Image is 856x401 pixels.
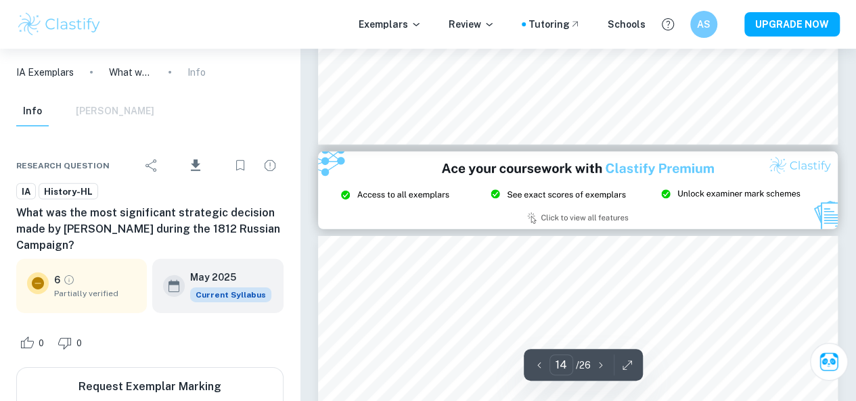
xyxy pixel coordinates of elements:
p: Exemplars [359,17,422,32]
h6: Request Exemplar Marking [78,379,221,395]
button: AS [690,11,717,38]
a: History-HL [39,183,98,200]
span: History-HL [39,185,97,199]
div: Report issue [256,152,284,179]
div: Bookmark [227,152,254,179]
span: 0 [31,337,51,350]
span: 0 [69,337,89,350]
a: Schools [608,17,646,32]
img: Clastify logo [16,11,102,38]
span: IA [17,185,35,199]
p: 6 [54,273,60,287]
p: What was the most significant strategic decision made by [PERSON_NAME] during the 1812 Russian Ca... [109,65,152,80]
div: Download [168,148,224,183]
span: Research question [16,160,110,172]
h6: May 2025 [190,270,261,285]
p: Info [187,65,206,80]
span: Current Syllabus [190,287,271,302]
p: Review [449,17,495,32]
button: Ask Clai [810,343,848,381]
div: Dislike [54,332,89,354]
h6: AS [696,17,712,32]
div: This exemplar is based on the current syllabus. Feel free to refer to it for inspiration/ideas wh... [190,287,271,302]
span: Partially verified [54,287,136,300]
a: IA Exemplars [16,65,74,80]
button: Info [16,97,49,126]
div: Like [16,332,51,354]
p: / 26 [576,358,591,373]
a: Tutoring [528,17,581,32]
a: IA [16,183,36,200]
h6: What was the most significant strategic decision made by [PERSON_NAME] during the 1812 Russian Ca... [16,205,284,254]
div: Share [138,152,165,179]
button: Help and Feedback [656,13,679,36]
a: Grade partially verified [63,274,75,286]
button: UPGRADE NOW [744,12,840,37]
img: Ad [318,151,838,229]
